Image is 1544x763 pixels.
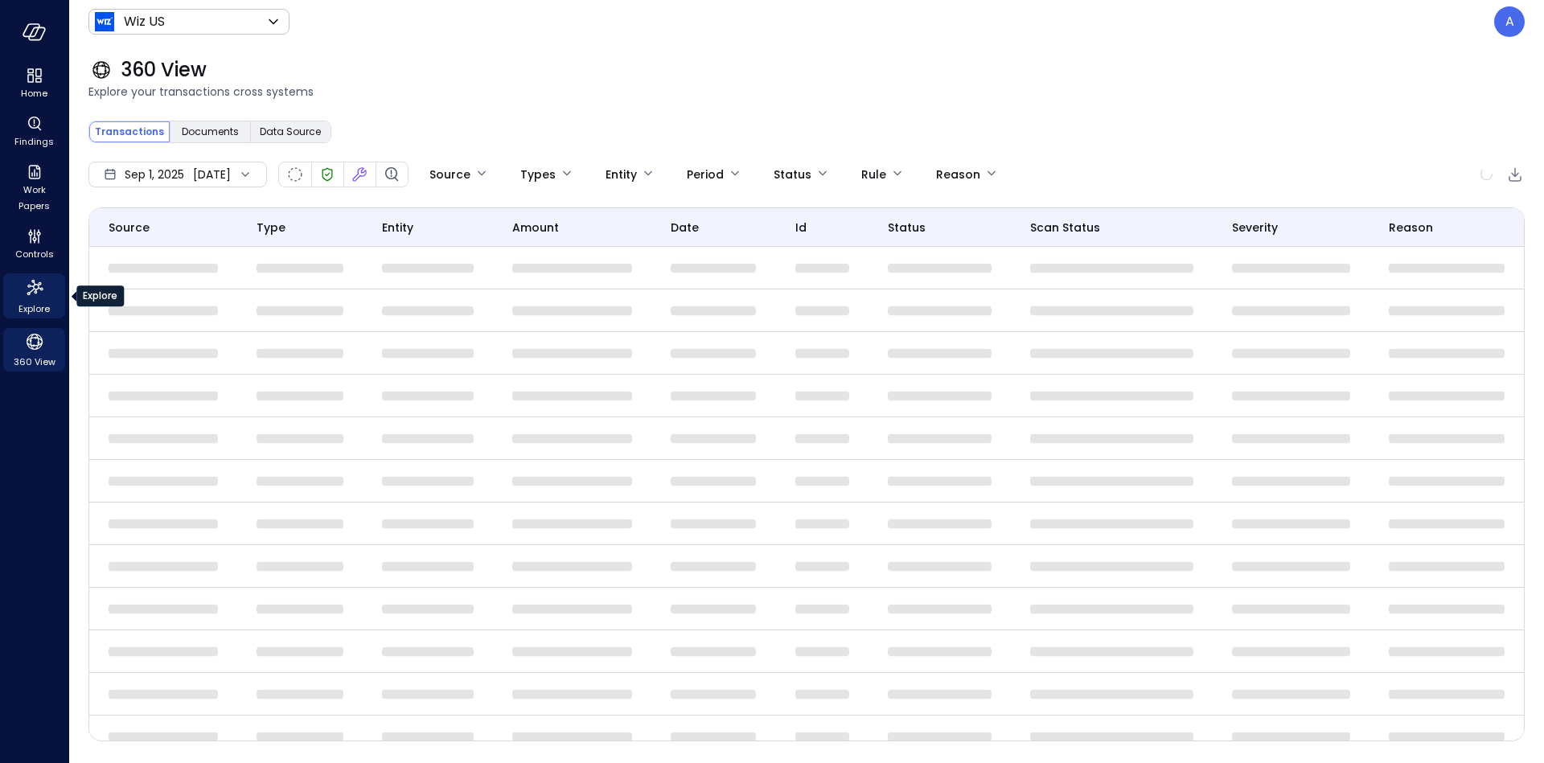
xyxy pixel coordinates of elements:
[125,166,184,183] span: Sep 1, 2025
[861,161,886,188] div: Rule
[888,219,926,236] span: status
[1232,219,1278,236] span: Severity
[1480,168,1493,180] span: calculating...
[520,161,556,188] div: Types
[182,124,239,140] span: Documents
[76,285,124,306] div: Explore
[3,273,65,318] div: Explore
[1505,12,1514,31] p: A
[10,182,59,214] span: Work Papers
[318,165,337,184] div: Verified
[3,328,65,371] div: 360 View
[95,124,164,140] span: Transactions
[687,161,724,188] div: Period
[124,12,165,31] p: Wiz US
[350,165,369,184] div: Fixed
[1494,6,1525,37] div: Avi Brandwain
[21,85,47,101] span: Home
[260,124,321,140] span: Data Source
[671,219,699,236] span: date
[95,12,114,31] img: Icon
[121,57,207,83] span: 360 View
[3,113,65,151] div: Findings
[3,64,65,103] div: Home
[606,161,637,188] div: Entity
[429,161,470,188] div: Source
[18,301,50,317] span: Explore
[382,219,413,236] span: entity
[14,133,54,150] span: Findings
[3,225,65,264] div: Controls
[1030,219,1100,236] span: Scan Status
[1389,219,1433,236] span: Reason
[14,354,55,370] span: 360 View
[936,161,980,188] div: Reason
[15,246,54,262] span: Controls
[795,219,807,236] span: id
[257,219,285,236] span: Type
[109,219,150,236] span: Source
[774,161,811,188] div: Status
[288,167,302,182] div: Not Scanned
[512,219,559,236] span: amount
[3,161,65,215] div: Work Papers
[88,83,1525,101] span: Explore your transactions cross systems
[382,165,401,184] div: Finding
